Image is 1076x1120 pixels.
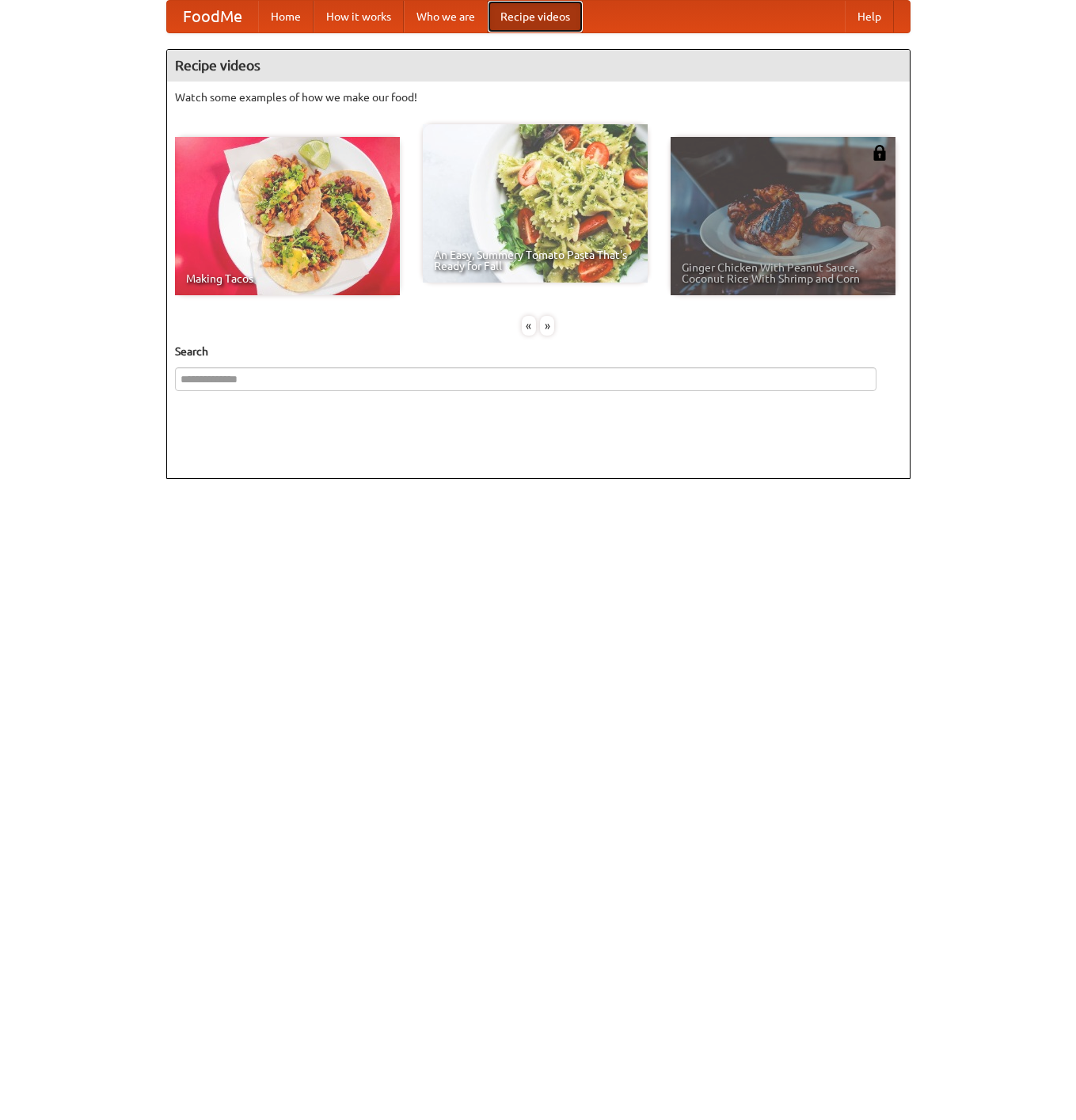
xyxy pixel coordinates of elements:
h4: Recipe videos [167,50,910,82]
a: Help [845,1,894,32]
a: Recipe videos [488,1,583,32]
img: 483408.png [872,145,888,161]
div: « [522,316,536,336]
a: Making Tacos [175,137,400,295]
p: Watch some examples of how we make our food! [175,89,902,105]
span: An Easy, Summery Tomato Pasta That's Ready for Fall [434,249,637,271]
a: FoodMe [167,1,258,32]
a: Who we are [404,1,488,32]
span: Making Tacos [186,273,389,284]
a: How it works [314,1,404,32]
h5: Search [175,344,902,359]
div: » [540,316,554,336]
a: Home [258,1,314,32]
a: An Easy, Summery Tomato Pasta That's Ready for Fall [423,124,648,283]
